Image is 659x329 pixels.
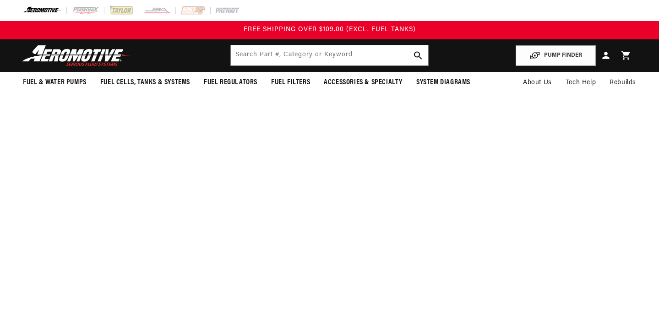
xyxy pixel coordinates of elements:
span: About Us [523,79,552,86]
input: Search Part #, Category or Keyword [231,45,428,65]
span: Fuel Filters [271,78,310,87]
span: Fuel & Water Pumps [23,78,87,87]
span: Rebuilds [610,78,636,88]
span: System Diagrams [416,78,470,87]
summary: Fuel Filters [264,72,317,93]
summary: Tech Help [559,72,603,94]
summary: Fuel & Water Pumps [16,72,93,93]
img: Aeromotive [20,45,134,66]
summary: System Diagrams [409,72,477,93]
summary: Accessories & Specialty [317,72,409,93]
span: Tech Help [566,78,596,88]
span: Fuel Regulators [204,78,257,87]
a: About Us [516,72,559,94]
span: FREE SHIPPING OVER $109.00 (EXCL. FUEL TANKS) [244,26,416,33]
span: Fuel Cells, Tanks & Systems [100,78,190,87]
span: Accessories & Specialty [324,78,403,87]
summary: Rebuilds [603,72,643,94]
summary: Fuel Regulators [197,72,264,93]
summary: Fuel Cells, Tanks & Systems [93,72,197,93]
button: Search Part #, Category or Keyword [408,45,428,65]
button: PUMP FINDER [516,45,596,66]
